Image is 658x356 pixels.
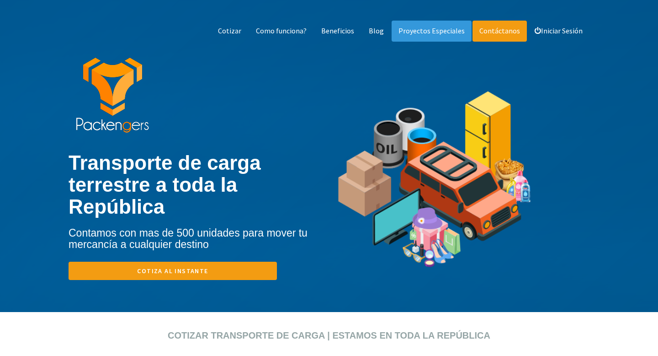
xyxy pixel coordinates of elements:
[7,312,651,321] div: click para cotizar
[69,151,261,218] b: Transporte de carga terrestre a toda la República
[249,21,313,42] a: Como funciona?
[336,60,533,313] img: tipos de mercancia de transporte de carga
[528,21,589,42] a: Iniciar Sesión
[69,227,329,251] h4: Contamos con mas de 500 unidades para mover tu mercancía a cualquier destino
[314,21,361,42] a: Beneficios
[472,21,527,42] a: Contáctanos
[392,21,472,42] a: Proyectos Especiales
[612,310,647,345] iframe: Drift Widget Chat Controller
[211,21,248,42] a: Cotizar
[75,58,149,134] img: packengers
[69,262,277,280] a: Cotiza al instante
[362,21,391,42] a: Blog
[470,215,653,316] iframe: Drift Widget Chat Window
[82,330,576,340] h2: Cotizar transporte de carga | Estamos en toda la República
